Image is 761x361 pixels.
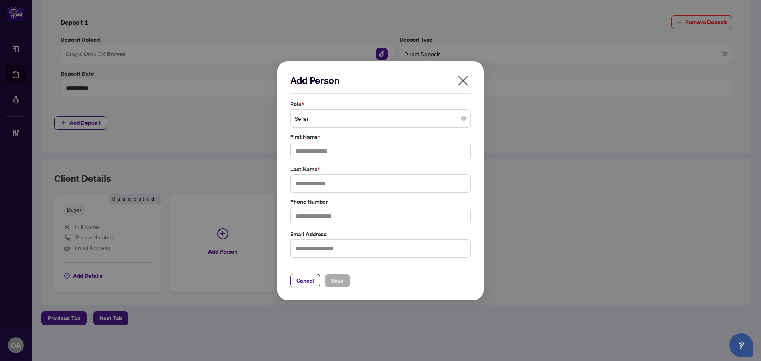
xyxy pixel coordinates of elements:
[290,197,471,206] label: Phone Number
[457,74,469,87] span: close
[729,333,753,357] button: Open asap
[290,100,471,109] label: Role
[290,74,471,87] h2: Add Person
[325,273,350,287] button: Save
[295,111,466,126] span: Seller
[290,132,471,141] label: First Name
[461,116,466,121] span: close-circle
[290,165,471,174] label: Last Name
[290,229,471,238] label: Email Address
[296,274,314,287] span: Cancel
[290,273,320,287] button: Cancel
